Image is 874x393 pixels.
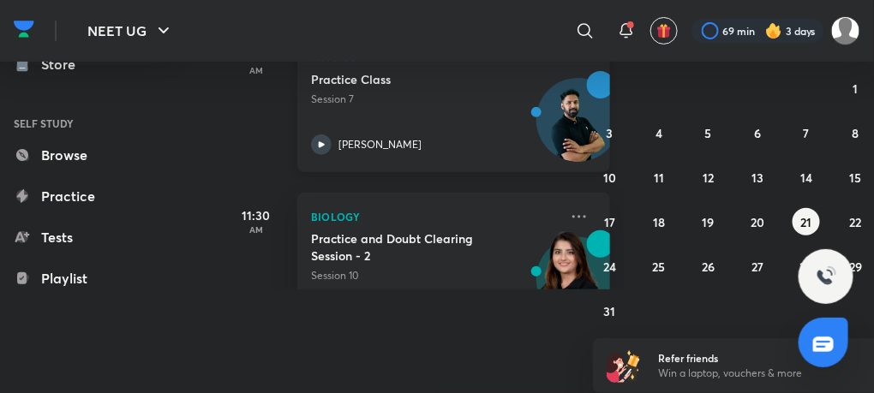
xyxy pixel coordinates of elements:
h5: Practice and Doubt Clearing Session - 2 [311,230,524,265]
button: August 7, 2025 [793,119,820,146]
button: August 12, 2025 [695,164,722,191]
abbr: August 14, 2025 [800,170,812,186]
img: streak [765,22,782,39]
abbr: August 4, 2025 [655,125,662,141]
button: August 28, 2025 [793,253,820,280]
button: avatar [650,17,678,45]
div: Store [41,54,86,74]
button: August 11, 2025 [645,164,673,191]
button: August 5, 2025 [695,119,722,146]
p: Session 10 [311,268,559,283]
button: August 25, 2025 [645,253,673,280]
button: August 17, 2025 [596,208,624,235]
p: Win a laptop, vouchers & more [659,366,870,381]
button: August 29, 2025 [842,253,870,280]
abbr: August 12, 2025 [703,170,714,186]
abbr: August 13, 2025 [751,170,763,186]
button: August 20, 2025 [744,208,771,235]
abbr: August 6, 2025 [754,125,761,141]
img: Company Logo [14,16,34,42]
h5: 11:30 [222,206,290,224]
h5: Practice Class [311,71,524,88]
button: August 8, 2025 [842,119,870,146]
abbr: August 11, 2025 [654,170,664,186]
img: VAISHNAVI DWIVEDI [831,16,860,45]
abbr: August 18, 2025 [653,214,665,230]
p: AM [222,224,290,235]
abbr: August 29, 2025 [849,259,862,275]
abbr: August 8, 2025 [853,125,859,141]
h6: Refer friends [659,350,870,366]
abbr: August 10, 2025 [603,170,616,186]
button: August 24, 2025 [596,253,624,280]
abbr: August 24, 2025 [603,259,616,275]
abbr: August 20, 2025 [751,214,764,230]
img: Avatar [537,87,620,170]
img: referral [607,348,641,383]
button: August 21, 2025 [793,208,820,235]
p: [PERSON_NAME] [338,137,422,152]
abbr: August 31, 2025 [604,303,616,319]
button: August 18, 2025 [645,208,673,235]
button: August 1, 2025 [842,74,870,102]
button: August 22, 2025 [842,208,870,235]
button: August 15, 2025 [842,164,870,191]
a: Company Logo [14,16,34,46]
button: August 27, 2025 [744,253,771,280]
abbr: August 3, 2025 [607,125,614,141]
button: NEET UG [77,14,184,48]
button: August 6, 2025 [744,119,771,146]
abbr: August 17, 2025 [604,214,615,230]
abbr: August 1, 2025 [853,80,859,97]
abbr: August 5, 2025 [705,125,712,141]
button: August 26, 2025 [695,253,722,280]
button: August 10, 2025 [596,164,624,191]
button: August 3, 2025 [596,119,624,146]
abbr: August 27, 2025 [751,259,763,275]
button: August 19, 2025 [695,208,722,235]
abbr: August 28, 2025 [800,259,813,275]
p: Session 7 [311,92,559,107]
button: August 4, 2025 [645,119,673,146]
abbr: August 26, 2025 [702,259,715,275]
p: Biology [311,206,559,227]
abbr: August 21, 2025 [801,214,812,230]
abbr: August 7, 2025 [804,125,810,141]
abbr: August 25, 2025 [653,259,666,275]
img: unacademy [516,230,610,348]
p: AM [222,65,290,75]
img: ttu [816,266,836,287]
abbr: August 15, 2025 [850,170,862,186]
abbr: August 19, 2025 [703,214,715,230]
button: August 31, 2025 [596,297,624,325]
button: August 13, 2025 [744,164,771,191]
abbr: August 22, 2025 [850,214,862,230]
button: August 14, 2025 [793,164,820,191]
img: avatar [656,23,672,39]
